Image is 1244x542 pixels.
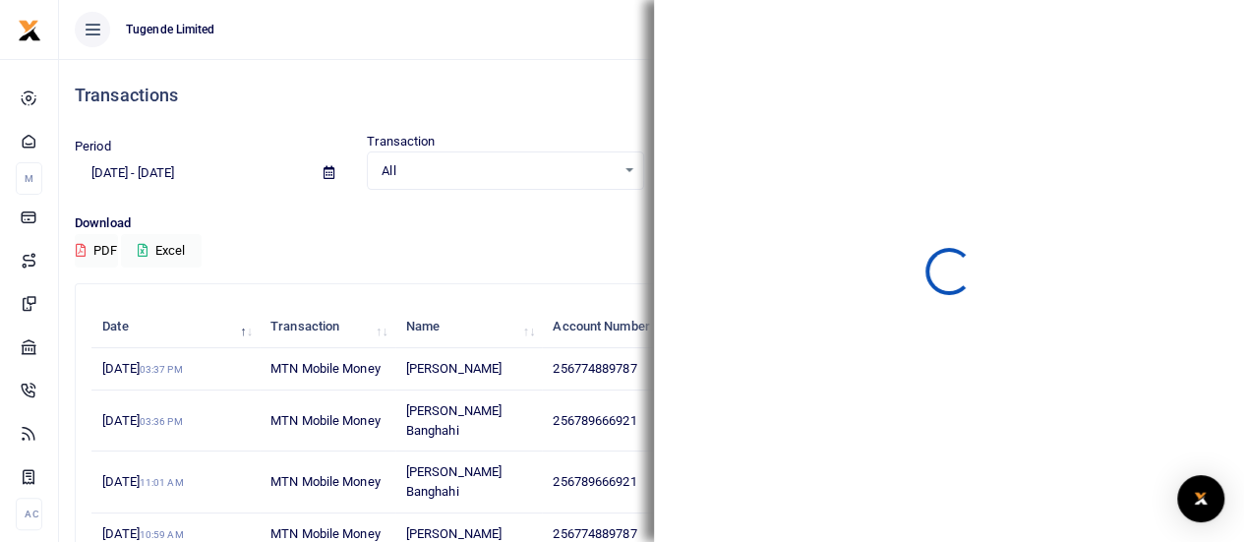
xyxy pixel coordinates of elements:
small: 03:36 PM [140,416,183,427]
span: MTN Mobile Money [270,474,381,489]
span: [DATE] [102,474,183,489]
span: [PERSON_NAME] [406,526,502,541]
label: Period [75,137,111,156]
span: All [382,161,615,181]
span: 256789666921 [553,413,636,428]
small: 10:59 AM [140,529,184,540]
button: PDF [75,234,118,268]
div: Open Intercom Messenger [1177,475,1224,522]
span: Tugende Limited [118,21,223,38]
th: Name: activate to sort column ascending [395,306,543,348]
h4: Transactions [75,85,1228,106]
small: 03:37 PM [140,364,183,375]
p: Download [75,213,1228,234]
span: [DATE] [102,361,182,376]
li: M [16,162,42,195]
img: logo-small [18,19,41,42]
span: 256774889787 [553,361,636,376]
li: Ac [16,498,42,530]
span: [PERSON_NAME] Banghahi [406,403,502,438]
span: MTN Mobile Money [270,361,381,376]
th: Transaction: activate to sort column ascending [260,306,395,348]
input: select period [75,156,308,190]
span: MTN Mobile Money [270,413,381,428]
span: [PERSON_NAME] [406,361,502,376]
label: Transaction [367,132,435,151]
span: 256789666921 [553,474,636,489]
span: [PERSON_NAME] Banghahi [406,464,502,499]
a: logo-small logo-large logo-large [18,22,41,36]
small: 11:01 AM [140,477,184,488]
span: [DATE] [102,413,182,428]
span: [DATE] [102,526,183,541]
th: Account Number: activate to sort column ascending [542,306,681,348]
th: Date: activate to sort column descending [91,306,260,348]
span: MTN Mobile Money [270,526,381,541]
button: Excel [121,234,202,268]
